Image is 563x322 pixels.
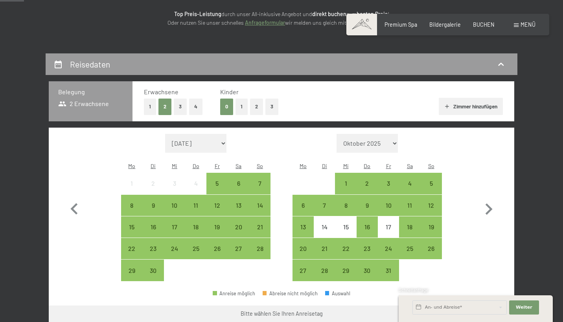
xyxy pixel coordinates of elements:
div: Fri Oct 03 2025 [378,173,399,194]
div: Anreise möglich [206,216,228,238]
div: Anreise möglich [293,260,314,281]
div: Sun Oct 12 2025 [421,195,442,216]
div: Sat Sep 06 2025 [228,173,249,194]
div: Thu Sep 11 2025 [185,195,206,216]
div: Anreise möglich [121,216,142,238]
div: Fri Sep 12 2025 [206,195,228,216]
div: Thu Oct 23 2025 [357,238,378,259]
div: Anreise möglich [121,260,142,281]
div: Mon Sep 01 2025 [121,173,142,194]
div: Sat Sep 13 2025 [228,195,249,216]
abbr: Sonntag [428,163,434,169]
div: 19 [421,224,441,243]
div: Wed Oct 29 2025 [335,260,356,281]
div: 11 [186,202,206,222]
div: Sun Oct 05 2025 [421,173,442,194]
div: Anreise möglich [185,195,206,216]
div: Anreise möglich [164,216,185,238]
span: Bildergalerie [429,21,461,28]
div: Wed Oct 15 2025 [335,216,356,238]
div: Mon Sep 22 2025 [121,238,142,259]
div: Thu Oct 09 2025 [357,195,378,216]
div: Anreise möglich [142,260,164,281]
div: Mon Sep 08 2025 [121,195,142,216]
abbr: Montag [300,163,307,169]
div: Anreise möglich [228,238,249,259]
p: durch unser All-inklusive Angebot und zum ! Oder nutzen Sie unser schnelles wir melden uns gleich... [109,10,454,27]
div: 9 [357,202,377,222]
div: 30 [143,267,163,287]
div: Tue Sep 16 2025 [142,216,164,238]
div: Sat Oct 04 2025 [399,173,420,194]
div: 7 [250,180,270,200]
div: 3 [379,180,398,200]
div: 13 [293,224,313,243]
div: Anreise nicht möglich [335,216,356,238]
div: 2 [143,180,163,200]
div: Anreise möglich [293,216,314,238]
div: Anreise möglich [399,216,420,238]
div: Anreise möglich [357,260,378,281]
a: BUCHEN [473,21,495,28]
div: 23 [143,245,163,265]
div: Fri Oct 17 2025 [378,216,399,238]
div: Tue Oct 07 2025 [314,195,335,216]
div: 1 [122,180,142,200]
div: 12 [421,202,441,222]
div: 25 [400,245,419,265]
div: 30 [357,267,377,287]
div: Anreise möglich [185,238,206,259]
div: Anreise möglich [399,173,420,194]
div: Anreise möglich [249,238,270,259]
span: Weiter [516,304,532,311]
span: Erwachsene [144,88,178,95]
div: Anreise möglich [314,238,335,259]
div: Anreise möglich [357,173,378,194]
div: Anreise möglich [399,195,420,216]
abbr: Montag [128,163,135,169]
span: Kinder [220,88,239,95]
div: Anreise möglich [206,173,228,194]
span: 2 Erwachsene [58,99,109,108]
div: Anreise möglich [378,238,399,259]
button: Nächster Monat [477,134,500,282]
div: 15 [122,224,142,243]
div: 1 [336,180,355,200]
div: Sun Oct 19 2025 [421,216,442,238]
div: Sun Oct 26 2025 [421,238,442,259]
a: Premium Spa [385,21,417,28]
div: Anreise möglich [314,195,335,216]
div: 17 [165,224,184,243]
div: 4 [186,180,206,200]
div: Mon Oct 27 2025 [293,260,314,281]
div: Thu Oct 02 2025 [357,173,378,194]
button: 2 [158,99,171,115]
div: Anreise nicht möglich [185,173,206,194]
div: 5 [207,180,227,200]
div: Anreise möglich [421,216,442,238]
div: Fri Oct 10 2025 [378,195,399,216]
div: Sun Sep 14 2025 [249,195,270,216]
div: Anreise möglich [164,195,185,216]
div: Anreise möglich [378,195,399,216]
strong: besten Preis [357,11,388,17]
div: Anreise möglich [206,238,228,259]
div: Fri Oct 31 2025 [378,260,399,281]
div: 22 [122,245,142,265]
div: Mon Oct 06 2025 [293,195,314,216]
a: Anfrageformular [245,19,285,26]
h3: Belegung [58,88,123,96]
div: Anreise möglich [228,195,249,216]
div: 6 [229,180,248,200]
div: Anreise möglich [378,173,399,194]
div: Anreise möglich [185,216,206,238]
div: Mon Oct 20 2025 [293,238,314,259]
div: Thu Sep 04 2025 [185,173,206,194]
button: Zimmer hinzufügen [439,98,503,115]
abbr: Mittwoch [343,163,349,169]
div: Wed Oct 08 2025 [335,195,356,216]
div: Anreise möglich [421,195,442,216]
div: 14 [315,224,334,243]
